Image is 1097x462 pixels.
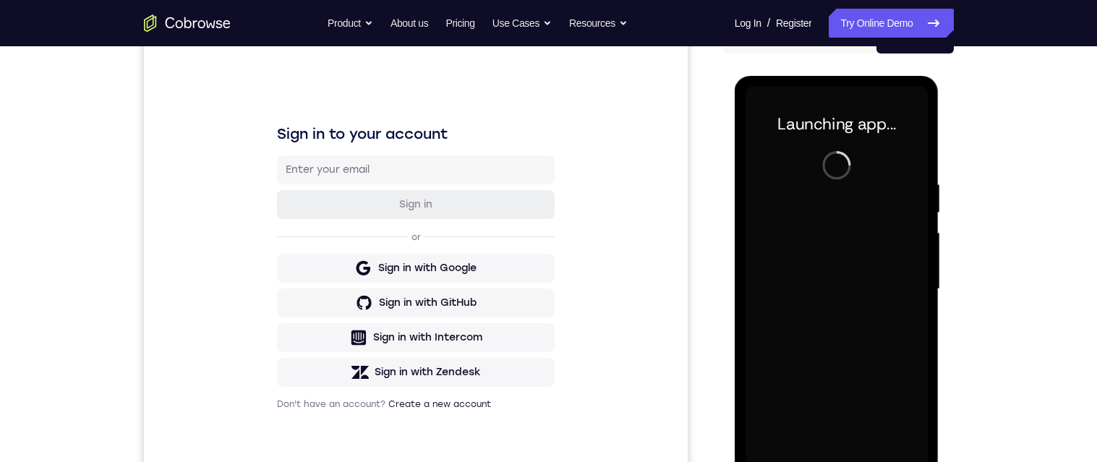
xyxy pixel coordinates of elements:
[235,271,333,286] div: Sign in with GitHub
[133,299,411,328] button: Sign in with Intercom
[133,264,411,293] button: Sign in with GitHub
[328,9,373,38] button: Product
[390,9,428,38] a: About us
[265,207,280,218] p: or
[829,9,953,38] a: Try Online Demo
[445,9,474,38] a: Pricing
[133,374,411,385] p: Don't have an account?
[229,306,338,320] div: Sign in with Intercom
[767,14,770,32] span: /
[244,375,347,385] a: Create a new account
[735,9,761,38] a: Log In
[133,229,411,258] button: Sign in with Google
[234,236,333,251] div: Sign in with Google
[569,9,628,38] button: Resources
[776,9,811,38] a: Register
[492,9,552,38] button: Use Cases
[231,341,337,355] div: Sign in with Zendesk
[144,14,231,32] a: Go to the home page
[133,333,411,362] button: Sign in with Zendesk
